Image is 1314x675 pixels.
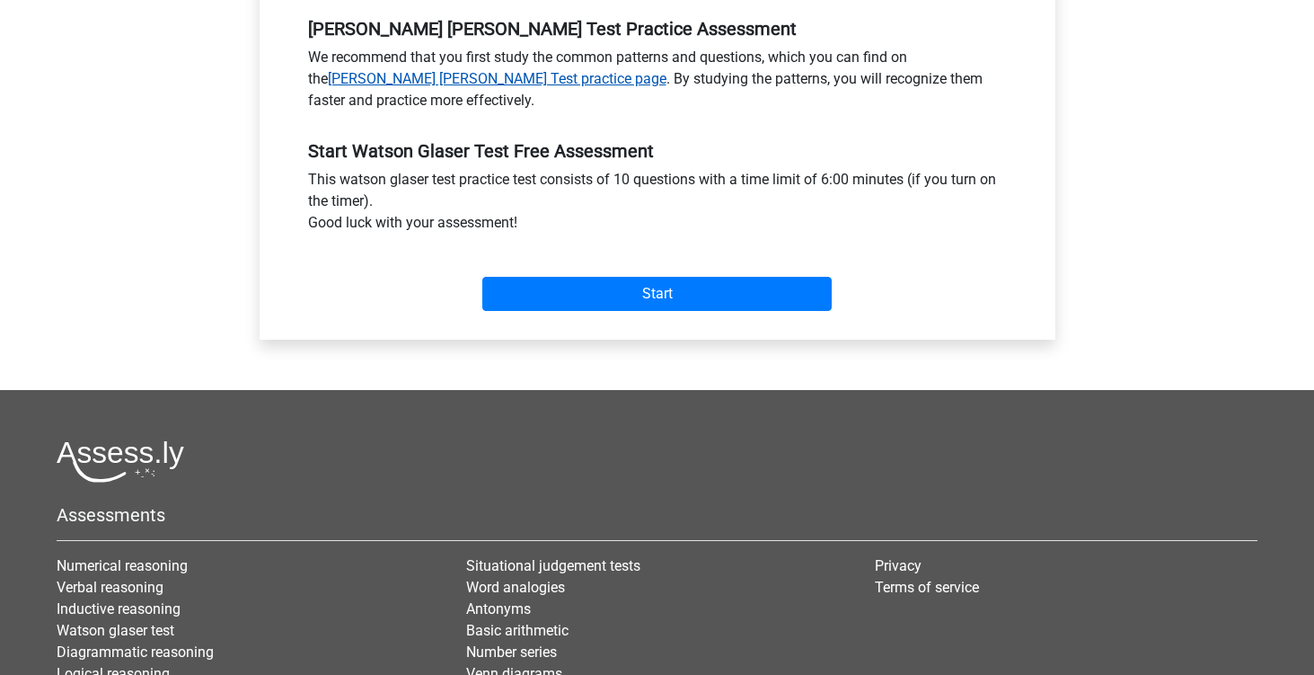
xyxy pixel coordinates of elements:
[295,47,1020,119] div: We recommend that you first study the common patterns and questions, which you can find on the . ...
[57,622,174,639] a: Watson glaser test
[57,579,163,596] a: Verbal reasoning
[466,579,565,596] a: Word analogies
[466,622,569,639] a: Basic arithmetic
[466,557,640,574] a: Situational judgement tests
[328,70,666,87] a: [PERSON_NAME] [PERSON_NAME] Test practice page
[482,277,832,311] input: Start
[57,600,181,617] a: Inductive reasoning
[466,644,557,661] a: Number series
[57,440,184,483] img: Assessly logo
[295,169,1020,241] div: This watson glaser test practice test consists of 10 questions with a time limit of 6:00 minutes ...
[466,600,531,617] a: Antonyms
[875,557,922,574] a: Privacy
[875,579,979,596] a: Terms of service
[308,18,1007,40] h5: [PERSON_NAME] [PERSON_NAME] Test Practice Assessment
[308,140,1007,162] h5: Start Watson Glaser Test Free Assessment
[57,557,188,574] a: Numerical reasoning
[57,644,214,661] a: Diagrammatic reasoning
[57,504,1257,526] h5: Assessments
